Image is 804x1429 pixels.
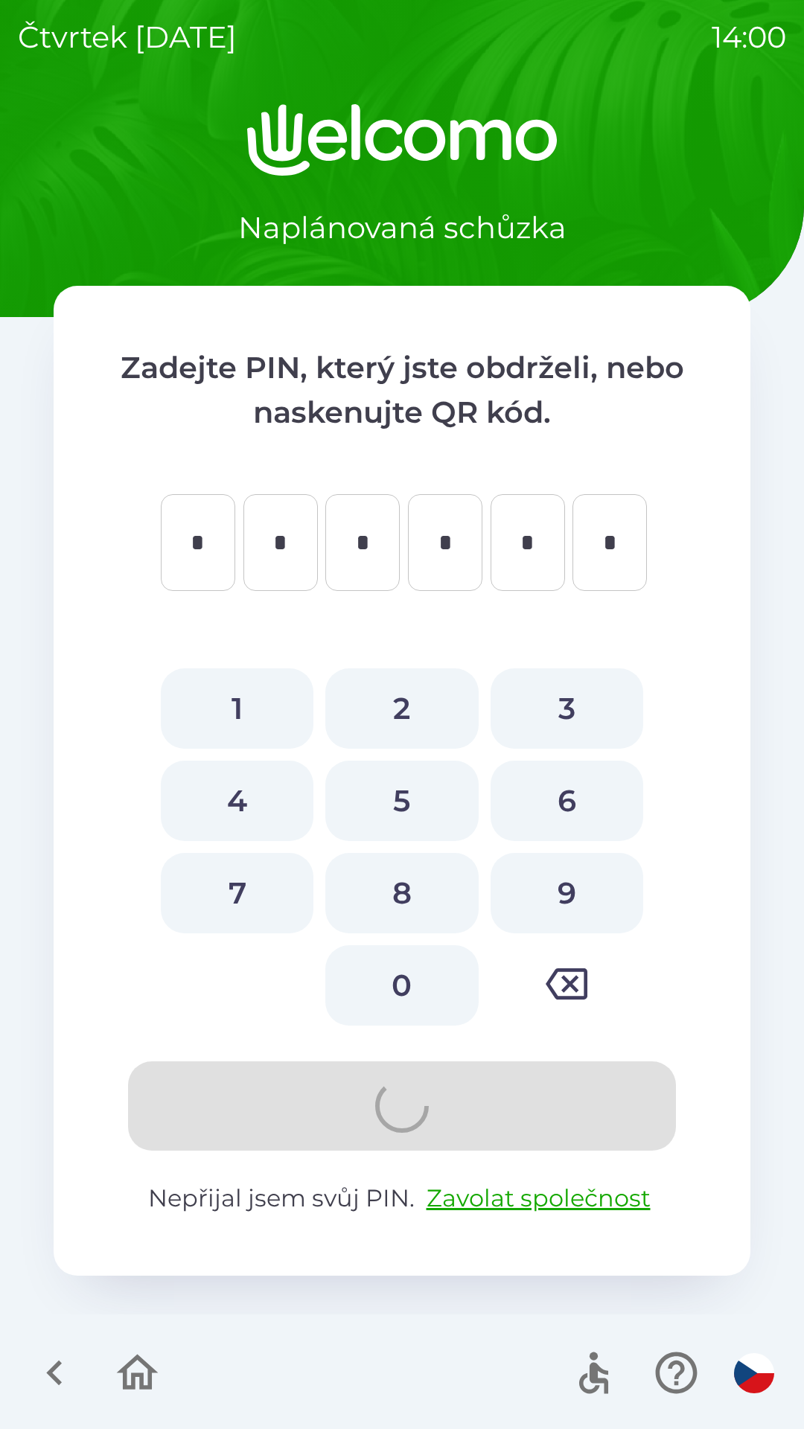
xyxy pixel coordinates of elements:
button: 8 [325,853,478,933]
p: čtvrtek [DATE] [18,15,237,60]
p: Nepřijal jsem svůj PIN. [113,1180,691,1216]
button: 2 [325,668,478,749]
p: 14:00 [712,15,786,60]
button: 1 [161,668,313,749]
button: 4 [161,761,313,841]
img: cs flag [734,1353,774,1393]
img: Logo [54,104,750,176]
button: 3 [491,668,643,749]
button: 5 [325,761,478,841]
button: 0 [325,945,478,1026]
button: 7 [161,853,313,933]
p: Zadejte PIN, který jste obdrželi, nebo naskenujte QR kód. [113,345,691,435]
button: 9 [491,853,643,933]
p: Naplánovaná schůzka [238,205,567,250]
button: Zavolat společnost [421,1180,657,1216]
button: 6 [491,761,643,841]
